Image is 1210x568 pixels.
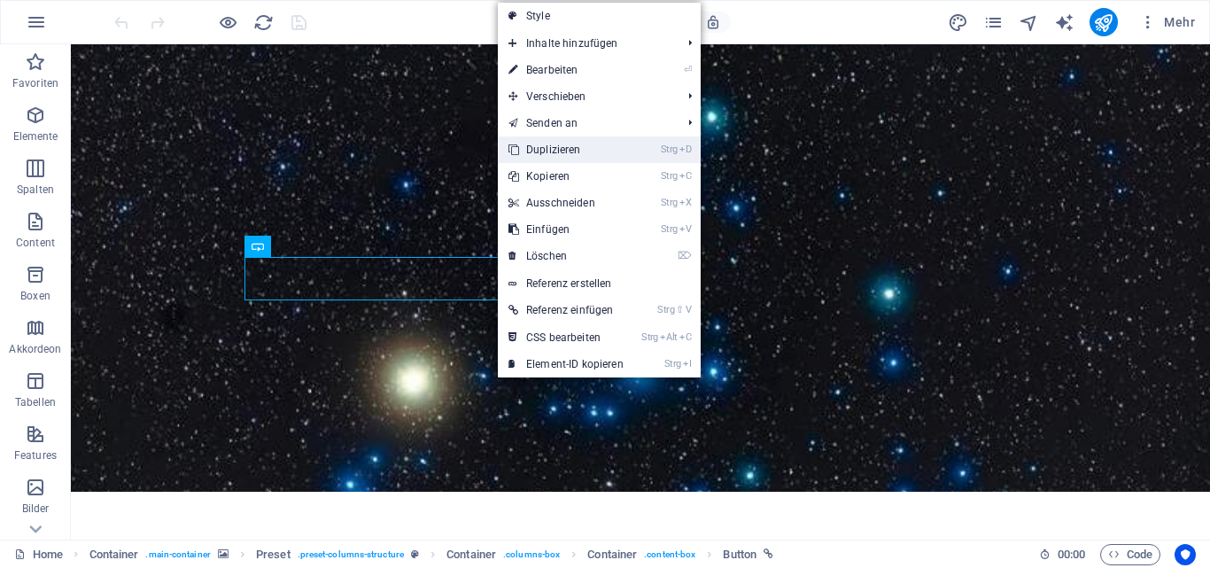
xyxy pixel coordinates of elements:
span: Mehr [1139,13,1195,31]
i: Dieses Element ist ein anpassbares Preset [411,549,419,559]
i: V [679,223,692,235]
span: . main-container [145,544,210,565]
button: pages [983,12,1004,33]
i: V [686,304,691,315]
i: Design (Strg+Alt+Y) [948,12,968,33]
button: Usercentrics [1175,544,1196,565]
i: Seite neu laden [253,12,274,33]
span: Klick zum Auswählen. Doppelklick zum Bearbeiten [723,544,756,565]
span: Klick zum Auswählen. Doppelklick zum Bearbeiten [89,544,139,565]
a: StrgDDuplizieren [498,136,634,163]
i: Element verfügt über einen Hintergrund [218,549,229,559]
button: Klicke hier, um den Vorschau-Modus zu verlassen [217,12,238,33]
i: Strg [661,197,678,208]
i: Navigator [1019,12,1039,33]
i: Veröffentlichen [1093,12,1113,33]
span: Klick zum Auswählen. Doppelklick zum Bearbeiten [256,544,291,565]
a: Strg⇧VReferenz einfügen [498,297,634,323]
p: Features [14,448,57,463]
i: Strg [641,331,658,343]
a: Style [498,3,701,29]
i: AI Writer [1054,12,1074,33]
span: . preset-columns-structure [298,544,404,565]
i: I [683,358,692,370]
i: Alt [660,331,678,343]
p: Tabellen [15,395,56,409]
p: Elemente [13,129,58,144]
p: Content [16,236,55,250]
i: C [679,170,692,182]
button: Code [1100,544,1160,565]
span: 00 00 [1058,544,1085,565]
a: StrgIElement-ID kopieren [498,351,634,377]
button: publish [1090,8,1118,36]
p: Boxen [20,289,50,303]
i: ⏎ [684,64,692,75]
button: navigator [1019,12,1040,33]
p: Bilder [22,502,50,516]
a: Klick, um Auswahl aufzuheben. Doppelklick öffnet Seitenverwaltung [14,544,63,565]
a: StrgXAusschneiden [498,190,634,216]
a: StrgAltCCSS bearbeiten [498,324,634,351]
span: Klick zum Auswählen. Doppelklick zum Bearbeiten [587,544,637,565]
a: Senden an [498,110,674,136]
a: StrgVEinfügen [498,216,634,243]
i: ⇧ [676,304,684,315]
p: Favoriten [12,76,58,90]
span: . columns-box [503,544,560,565]
i: ⌦ [678,250,692,261]
span: . content-box [644,544,695,565]
a: Referenz erstellen [498,270,701,297]
p: Spalten [17,183,54,197]
i: X [679,197,692,208]
a: ⌦Löschen [498,243,634,269]
span: Code [1108,544,1152,565]
i: Strg [661,144,678,155]
p: Akkordeon [9,342,61,356]
button: text_generator [1054,12,1075,33]
i: Strg [661,170,678,182]
h6: Session-Zeit [1039,544,1086,565]
i: Strg [657,304,674,315]
span: Inhalte hinzufügen [498,30,674,57]
nav: breadcrumb [89,544,774,565]
a: StrgCKopieren [498,163,634,190]
span: Verschieben [498,83,674,110]
i: D [679,144,692,155]
i: Bei Größenänderung Zoomstufe automatisch an das gewählte Gerät anpassen. [705,14,721,30]
button: Mehr [1132,8,1202,36]
a: ⏎Bearbeiten [498,57,634,83]
button: design [948,12,969,33]
i: Strg [661,223,678,235]
i: Seiten (Strg+Alt+S) [983,12,1004,33]
i: Strg [664,358,681,370]
button: reload [252,12,274,33]
span: Klick zum Auswählen. Doppelklick zum Bearbeiten [446,544,496,565]
i: C [679,331,692,343]
span: : [1070,548,1073,561]
i: Element ist verlinkt [764,549,773,559]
